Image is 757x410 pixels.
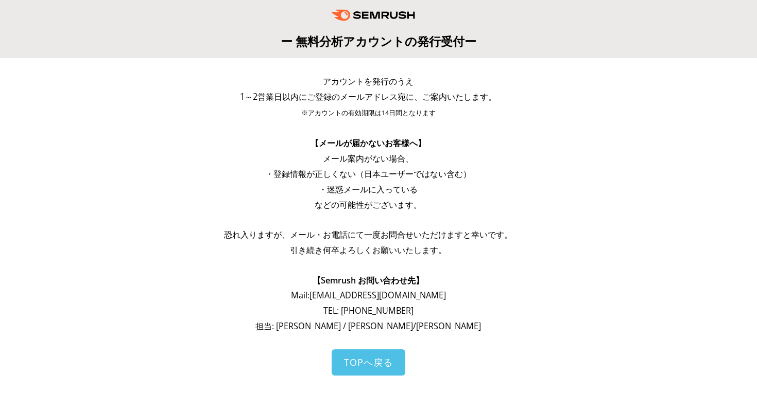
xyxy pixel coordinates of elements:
[323,76,414,87] span: アカウントを発行のうえ
[290,244,446,256] span: 引き続き何卒よろしくお願いいたします。
[319,184,418,195] span: ・迷惑メールに入っている
[315,199,422,210] span: などの可能性がございます。
[311,137,426,149] span: 【メールが届かないお客様へ】
[240,91,496,102] span: 1～2営業日以内にご登録のメールアドレス宛に、ご案内いたします。
[224,229,512,240] span: 恐れ入りますが、メール・お電話にて一度お問合せいただけますと幸いです。
[344,356,393,368] span: TOPへ戻る
[301,109,436,117] span: ※アカウントの有効期限は14日間となります
[255,320,481,332] span: 担当: [PERSON_NAME] / [PERSON_NAME]/[PERSON_NAME]
[281,33,476,49] span: ー 無料分析アカウントの発行受付ー
[313,275,424,286] span: 【Semrush お問い合わせ先】
[332,349,405,376] a: TOPへ戻る
[291,290,446,301] span: Mail: [EMAIL_ADDRESS][DOMAIN_NAME]
[323,305,414,316] span: TEL: [PHONE_NUMBER]
[323,153,414,164] span: メール案内がない場合、
[265,168,471,180] span: ・登録情報が正しくない（日本ユーザーではない含む）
